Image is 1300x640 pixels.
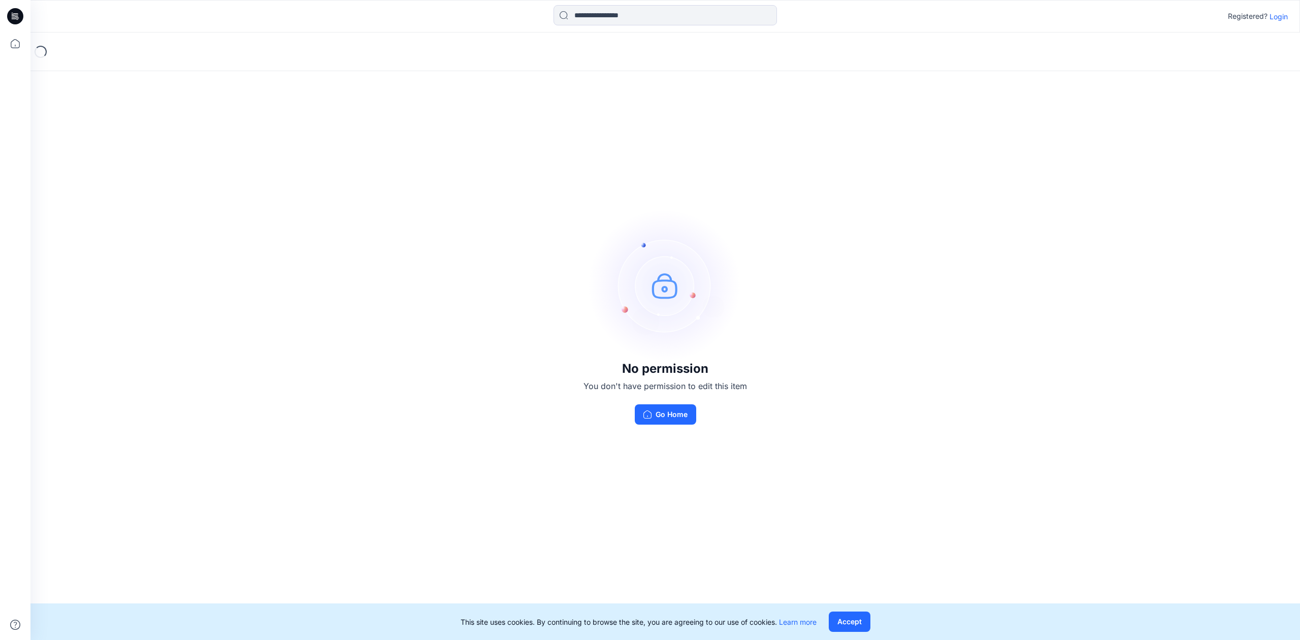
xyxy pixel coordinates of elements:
[779,618,817,626] a: Learn more
[589,209,741,362] img: no-perm.svg
[583,362,747,376] h3: No permission
[635,404,696,425] button: Go Home
[1270,11,1288,22] p: Login
[1228,10,1267,22] p: Registered?
[829,612,870,632] button: Accept
[583,380,747,392] p: You don't have permission to edit this item
[461,617,817,627] p: This site uses cookies. By continuing to browse the site, you are agreeing to our use of cookies.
